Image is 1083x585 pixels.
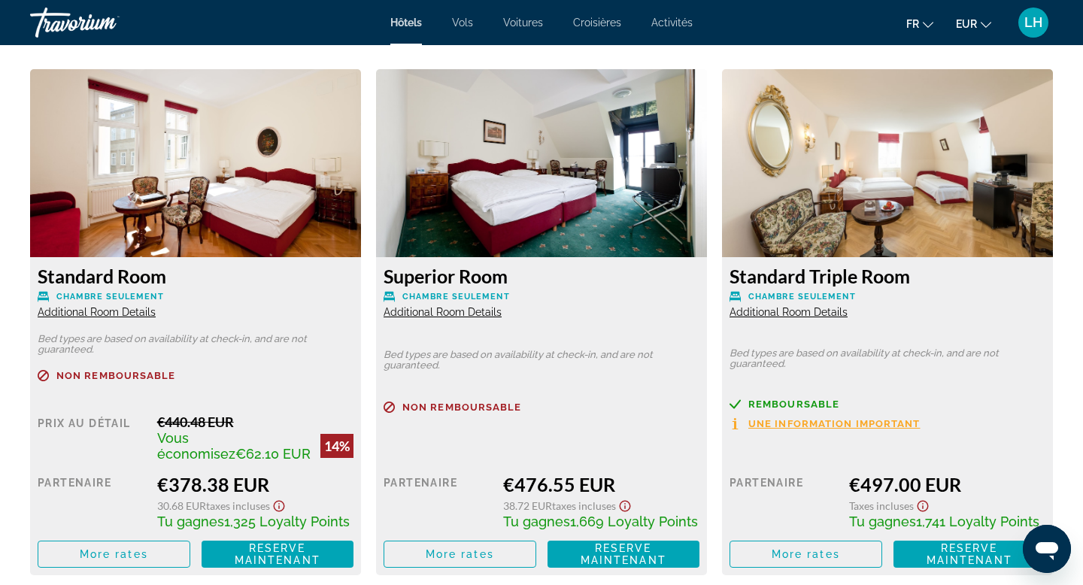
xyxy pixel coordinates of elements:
[38,306,156,318] span: Additional Room Details
[157,473,353,496] div: €378.38 EUR
[573,17,621,29] a: Croisières
[722,69,1053,257] img: e3b7fd5b-acb1-41f4-b97e-8dda46271df5.jpeg
[1014,7,1053,38] button: User Menu
[730,399,1045,410] a: Remboursable
[730,348,1045,369] p: Bed types are based on availability at check-in, and are not guaranteed.
[503,514,570,529] span: Tu gagnes
[914,496,932,513] button: Show Taxes and Fees disclaimer
[1024,15,1042,30] span: LH
[748,419,921,429] span: Une information important
[849,473,1045,496] div: €497.00 EUR
[849,499,914,512] span: Taxes incluses
[748,399,839,409] span: Remboursable
[157,414,353,430] div: €440.48 EUR
[30,69,361,257] img: d3f367a5-de9b-4e94-a49d-b9583124577b.jpeg
[384,306,502,318] span: Additional Room Details
[157,430,235,462] span: Vous économisez
[927,542,1012,566] span: Reserve maintenant
[548,541,700,568] button: Reserve maintenant
[503,499,552,512] span: 38.72 EUR
[916,514,1039,529] span: 1,741 Loyalty Points
[452,17,473,29] a: Vols
[849,514,916,529] span: Tu gagnes
[384,350,699,371] p: Bed types are based on availability at check-in, and are not guaranteed.
[157,499,206,512] span: 30.68 EUR
[235,446,311,462] span: €62.10 EUR
[320,434,353,458] div: 14%
[402,292,510,302] span: Chambre seulement
[206,499,270,512] span: Taxes incluses
[157,514,224,529] span: Tu gagnes
[730,473,838,529] div: Partenaire
[581,542,666,566] span: Reserve maintenant
[426,548,494,560] span: More rates
[616,496,634,513] button: Show Taxes and Fees disclaimer
[384,473,492,529] div: Partenaire
[906,13,933,35] button: Change language
[56,292,164,302] span: Chambre seulement
[651,17,693,29] a: Activités
[748,292,856,302] span: Chambre seulement
[730,417,921,430] button: Une information important
[270,496,288,513] button: Show Taxes and Fees disclaimer
[730,306,848,318] span: Additional Room Details
[730,265,1045,287] h3: Standard Triple Room
[235,542,320,566] span: Reserve maintenant
[56,371,176,380] span: Non remboursable
[224,514,350,529] span: 1,325 Loyalty Points
[906,18,919,30] span: fr
[570,514,698,529] span: 1,669 Loyalty Points
[38,334,353,355] p: Bed types are based on availability at check-in, and are not guaranteed.
[402,402,522,412] span: Non remboursable
[503,17,543,29] a: Voitures
[38,265,353,287] h3: Standard Room
[956,13,991,35] button: Change currency
[38,473,146,529] div: Partenaire
[956,18,977,30] span: EUR
[390,17,422,29] a: Hôtels
[384,265,699,287] h3: Superior Room
[38,541,190,568] button: More rates
[38,414,146,462] div: Prix au détail
[893,541,1046,568] button: Reserve maintenant
[730,541,882,568] button: More rates
[30,3,180,42] a: Travorium
[772,548,840,560] span: More rates
[80,548,148,560] span: More rates
[376,69,707,257] img: 742d9700-3033-4eca-befb-c3dff9ee2747.jpeg
[503,473,699,496] div: €476.55 EUR
[202,541,354,568] button: Reserve maintenant
[552,499,616,512] span: Taxes incluses
[384,541,536,568] button: More rates
[1023,525,1071,573] iframe: Bouton de lancement de la fenêtre de messagerie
